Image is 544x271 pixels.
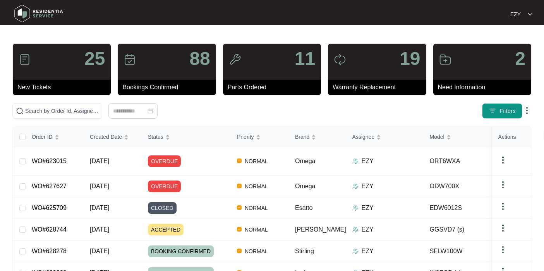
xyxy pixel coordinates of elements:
[424,240,501,262] td: SFLW100W
[295,158,315,164] span: Omega
[90,248,109,254] span: [DATE]
[242,157,271,166] span: NORMAL
[124,53,136,66] img: icon
[19,53,31,66] img: icon
[289,127,346,147] th: Brand
[498,223,508,233] img: dropdown arrow
[295,133,309,141] span: Brand
[352,133,375,141] span: Assignee
[492,127,531,147] th: Actions
[424,197,501,219] td: EDW6012S
[528,12,532,16] img: dropdown arrow
[498,202,508,211] img: dropdown arrow
[32,248,67,254] a: WO#628278
[346,127,424,147] th: Assignee
[90,158,109,164] span: [DATE]
[90,226,109,233] span: [DATE]
[189,49,210,68] p: 88
[295,49,315,68] p: 11
[231,127,289,147] th: Priority
[32,158,67,164] a: WO#623015
[352,183,359,189] img: Assigner Icon
[424,176,501,197] td: ODW700X
[122,83,216,92] p: Bookings Confirmed
[237,184,242,188] img: Vercel Logo
[362,203,374,213] p: EZY
[295,205,312,211] span: Esatto
[84,127,142,147] th: Created Date
[295,248,314,254] span: Stirling
[12,2,66,25] img: residentia service logo
[148,245,214,257] span: BOOKING CONFIRMED
[237,159,242,163] img: Vercel Logo
[32,133,53,141] span: Order ID
[424,127,501,147] th: Model
[352,158,359,164] img: Assigner Icon
[489,107,496,115] img: filter icon
[510,10,521,18] p: EZY
[515,49,525,68] p: 2
[229,53,241,66] img: icon
[362,157,374,166] p: EZY
[498,180,508,189] img: dropdown arrow
[90,133,122,141] span: Created Date
[142,127,231,147] th: Status
[17,83,111,92] p: New Tickets
[32,226,67,233] a: WO#628744
[482,103,522,119] button: filter iconFilters
[424,147,501,176] td: ORT6WXA
[84,49,105,68] p: 25
[16,107,24,115] img: search-icon
[228,83,321,92] p: Parts Ordered
[439,53,451,66] img: icon
[25,107,99,115] input: Search by Order Id, Assignee Name, Customer Name, Brand and Model
[295,183,315,189] span: Omega
[295,226,346,233] span: [PERSON_NAME]
[498,245,508,254] img: dropdown arrow
[26,127,84,147] th: Order ID
[242,203,271,213] span: NORMAL
[148,133,163,141] span: Status
[430,133,444,141] span: Model
[242,247,271,256] span: NORMAL
[148,155,181,167] span: OVERDUE
[522,106,532,115] img: dropdown arrow
[362,225,374,234] p: EZY
[148,224,184,235] span: ACCEPTED
[362,182,374,191] p: EZY
[148,181,181,192] span: OVERDUE
[400,49,420,68] p: 19
[362,247,374,256] p: EZY
[333,83,426,92] p: Warranty Replacement
[90,183,109,189] span: [DATE]
[424,219,501,240] td: GGSVD7 (s)
[438,83,531,92] p: Need Information
[90,205,109,211] span: [DATE]
[352,248,359,254] img: Assigner Icon
[32,205,67,211] a: WO#625709
[237,133,254,141] span: Priority
[237,249,242,253] img: Vercel Logo
[148,202,177,214] span: CLOSED
[242,182,271,191] span: NORMAL
[32,183,67,189] a: WO#627627
[242,225,271,234] span: NORMAL
[352,205,359,211] img: Assigner Icon
[499,107,516,115] span: Filters
[352,227,359,233] img: Assigner Icon
[237,227,242,232] img: Vercel Logo
[498,155,508,165] img: dropdown arrow
[237,205,242,210] img: Vercel Logo
[334,53,346,66] img: icon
